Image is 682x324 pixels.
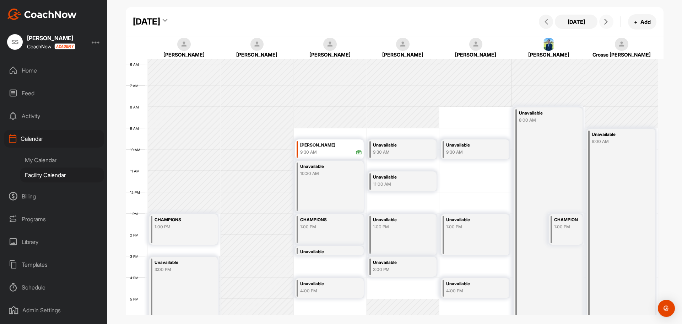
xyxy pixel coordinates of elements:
[126,126,146,131] div: 9 AM
[227,51,287,58] div: [PERSON_NAME]
[519,51,579,58] div: [PERSON_NAME]
[133,15,160,28] div: [DATE]
[592,138,644,145] div: 9:00 AM
[4,256,104,273] div: Templates
[27,43,75,49] div: CoachNow
[126,169,147,173] div: 11 AM
[4,130,104,148] div: Calendar
[300,216,352,224] div: CHAMPIONS
[615,38,628,51] img: square_default-ef6cabf814de5a2bf16c804365e32c732080f9872bdf737d349900a9daf73cf9.png
[373,181,425,187] div: 11:00 AM
[126,233,146,237] div: 2 PM
[4,84,104,102] div: Feed
[300,141,362,149] div: [PERSON_NAME]
[446,216,498,224] div: Unavailable
[126,84,146,88] div: 7 AM
[300,163,352,171] div: Unavailable
[658,300,675,317] div: Open Intercom Messenger
[300,288,352,294] div: 4:00 PM
[155,224,207,230] div: 1:00 PM
[592,131,644,139] div: Unavailable
[4,278,104,296] div: Schedule
[446,280,498,288] div: Unavailable
[4,187,104,205] div: Billing
[177,38,191,51] img: square_default-ef6cabf814de5a2bf16c804365e32c732080f9872bdf737d349900a9daf73cf9.png
[555,15,597,29] button: [DATE]
[300,170,352,177] div: 10:30 AM
[4,107,104,125] div: Activity
[126,297,146,301] div: 5 PM
[300,280,352,288] div: Unavailable
[4,210,104,228] div: Programs
[126,190,147,195] div: 12 PM
[155,216,207,224] div: CHAMPIONS
[373,173,425,181] div: Unavailable
[126,276,146,280] div: 4 PM
[300,149,317,155] div: 9:30 AM
[446,149,498,155] div: 9:30 AM
[300,248,352,256] div: Unavailable
[155,259,207,267] div: Unavailable
[554,224,578,230] div: 1:00 PM
[20,153,104,168] div: My Calendar
[126,148,147,152] div: 10 AM
[27,35,75,41] div: [PERSON_NAME]
[7,34,23,50] div: SS
[373,216,425,224] div: Unavailable
[634,18,638,26] span: +
[300,224,352,230] div: 1:00 PM
[54,43,75,49] img: CoachNow acadmey
[126,62,146,67] div: 6 AM
[519,117,571,123] div: 8:00 AM
[446,51,505,58] div: [PERSON_NAME]
[155,266,207,273] div: 3:00 PM
[4,301,104,319] div: Admin Settings
[396,38,410,51] img: square_default-ef6cabf814de5a2bf16c804365e32c732080f9872bdf737d349900a9daf73cf9.png
[446,288,498,294] div: 4:00 PM
[373,149,425,155] div: 9:30 AM
[154,51,214,58] div: [PERSON_NAME]
[126,254,146,259] div: 3 PM
[469,38,483,51] img: square_default-ef6cabf814de5a2bf16c804365e32c732080f9872bdf737d349900a9daf73cf9.png
[4,233,104,251] div: Library
[373,224,425,230] div: 1:00 PM
[373,266,425,273] div: 3:00 PM
[628,14,656,30] button: +Add
[373,141,425,149] div: Unavailable
[250,38,264,51] img: square_default-ef6cabf814de5a2bf16c804365e32c732080f9872bdf737d349900a9daf73cf9.png
[7,9,77,20] img: CoachNow
[4,62,104,79] div: Home
[126,105,146,109] div: 8 AM
[519,109,571,117] div: Unavailable
[554,216,578,224] div: CHAMPIONS
[373,51,433,58] div: [PERSON_NAME]
[300,51,360,58] div: [PERSON_NAME]
[373,259,425,267] div: Unavailable
[446,224,498,230] div: 1:00 PM
[20,168,104,182] div: Facility Calendar
[446,141,498,149] div: Unavailable
[542,38,556,51] img: square_c2a203cc4dd846f27c50a118220ad3ef.jpg
[126,212,145,216] div: 1 PM
[592,51,651,58] div: Crosse [PERSON_NAME]
[323,38,337,51] img: square_default-ef6cabf814de5a2bf16c804365e32c732080f9872bdf737d349900a9daf73cf9.png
